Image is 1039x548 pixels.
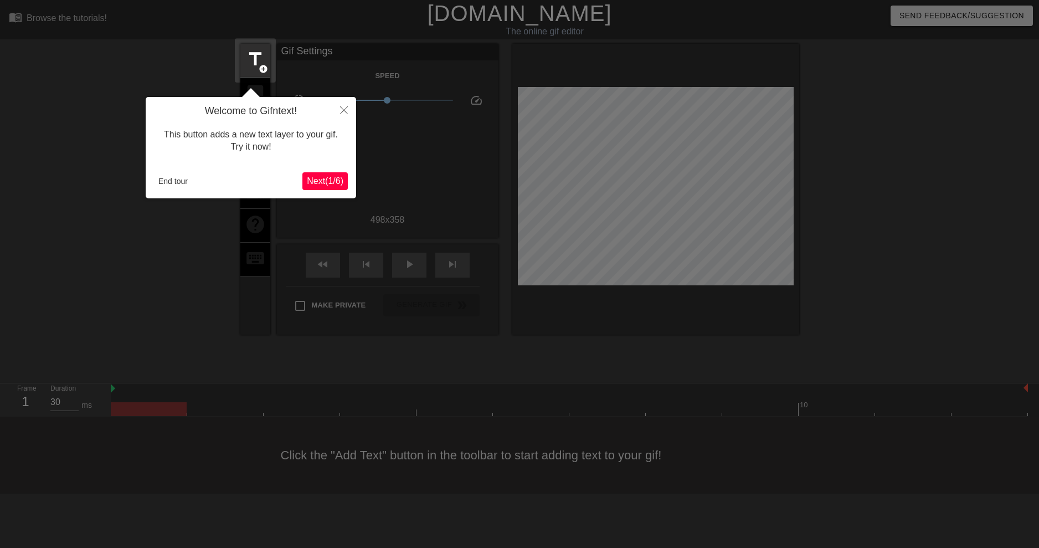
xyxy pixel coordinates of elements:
[307,176,343,186] span: Next ( 1 / 6 )
[154,173,192,190] button: End tour
[332,97,356,122] button: Close
[154,117,348,165] div: This button adds a new text layer to your gif. Try it now!
[302,172,348,190] button: Next
[154,105,348,117] h4: Welcome to Gifntext!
